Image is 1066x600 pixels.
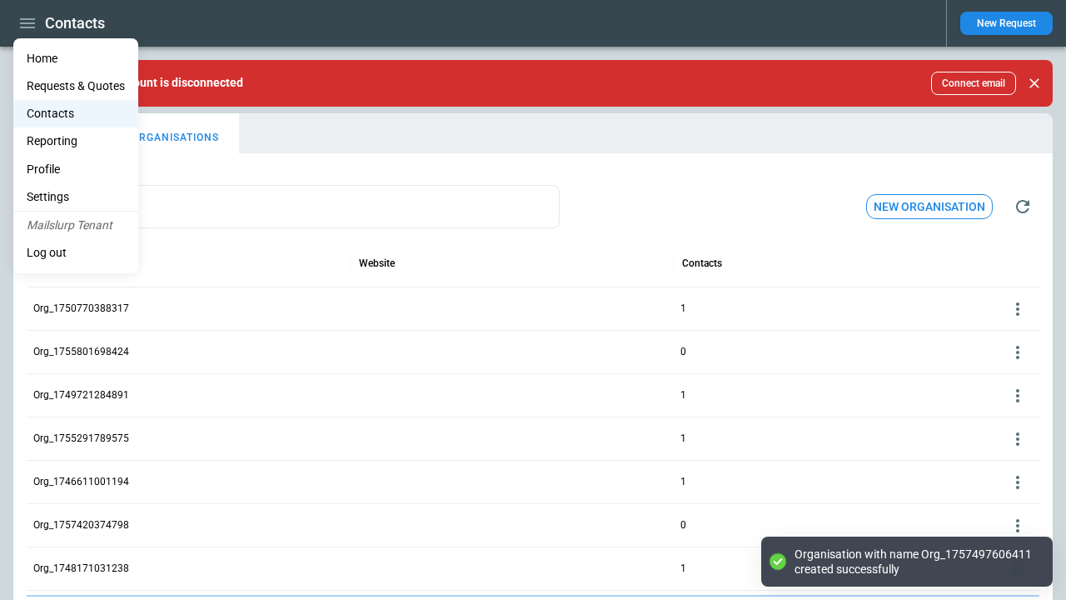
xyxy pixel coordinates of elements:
a: Settings [13,183,138,211]
a: Home [13,45,138,72]
a: Contacts [13,100,138,127]
li: Mailslurp Tenant [13,212,138,239]
li: Log out [13,239,138,267]
div: Organisation with name Org_1757497606411 created successfully [795,547,1036,577]
a: Requests & Quotes [13,72,138,100]
a: Profile [13,156,138,183]
a: Reporting [13,127,138,155]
